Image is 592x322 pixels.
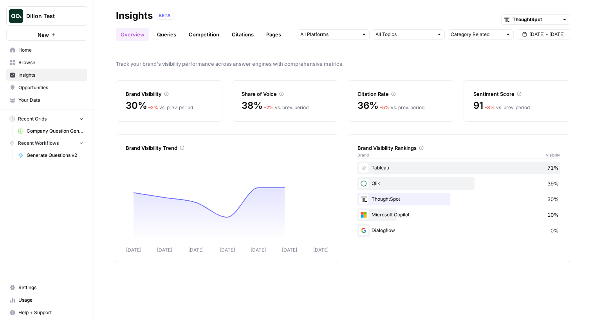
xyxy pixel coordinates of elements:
[6,113,87,125] button: Recent Grids
[14,125,87,137] a: Company Question Generation
[357,152,369,158] span: Brand
[148,104,193,111] div: vs. prev. period
[14,149,87,162] a: Generate Questions v2
[550,227,559,234] span: 0%
[6,56,87,69] a: Browse
[116,9,153,22] div: Insights
[242,90,328,98] div: Share of Voice
[380,104,424,111] div: vs. prev. period
[357,224,560,237] div: Dialogflow
[546,152,560,158] span: Visibility
[148,104,158,110] span: – 2 %
[451,31,502,38] input: Category Related
[18,84,84,91] span: Opportunities
[359,210,368,219] img: aln7fzklr3l99mnai0z5kuqxmnn3
[357,90,444,98] div: Citation Rate
[6,29,87,41] button: New
[357,193,560,205] div: ThoughtSpot
[6,294,87,306] a: Usage
[6,281,87,294] a: Settings
[359,194,368,204] img: em6uifynyh9mio6ldxz8kkfnatao
[242,99,262,112] span: 38%
[547,211,559,219] span: 10%
[357,162,560,174] div: Tableau
[6,81,87,94] a: Opportunities
[157,247,172,253] tspan: [DATE]
[18,284,84,291] span: Settings
[27,152,84,159] span: Generate Questions v2
[18,297,84,304] span: Usage
[264,104,274,110] span: – 2 %
[18,72,84,79] span: Insights
[375,31,433,38] input: All Topics
[126,247,141,253] tspan: [DATE]
[513,16,559,23] input: ThoughtSpot
[126,144,328,152] div: Brand Visibility Trend
[38,31,49,39] span: New
[380,104,390,110] span: – 5 %
[18,59,84,66] span: Browse
[126,99,147,112] span: 30%
[473,99,483,112] span: 91
[300,31,358,38] input: All Platforms
[156,12,173,20] div: BETA
[282,247,297,253] tspan: [DATE]
[359,179,368,188] img: xsqu0h2hwbvu35u0l79dsjlrovy7
[547,195,559,203] span: 30%
[251,247,266,253] tspan: [DATE]
[220,247,235,253] tspan: [DATE]
[184,28,224,41] a: Competition
[264,104,309,111] div: vs. prev. period
[485,104,530,111] div: vs. prev. period
[18,115,47,122] span: Recent Grids
[357,209,560,221] div: Microsoft Copilot
[18,47,84,54] span: Home
[9,9,23,23] img: Dillon Test Logo
[359,163,368,173] img: kdf4ucm9w1dsh35th9k7a1vc8tb6
[6,137,87,149] button: Recent Workflows
[116,28,149,41] a: Overview
[126,90,213,98] div: Brand Visibility
[313,247,328,253] tspan: [DATE]
[357,177,560,190] div: Qlik
[6,6,87,26] button: Workspace: Dillon Test
[357,99,378,112] span: 36%
[6,94,87,106] a: Your Data
[473,90,560,98] div: Sentiment Score
[547,180,559,187] span: 39%
[18,140,59,147] span: Recent Workflows
[547,164,559,172] span: 71%
[529,31,565,38] span: [DATE] - [DATE]
[357,144,560,152] div: Brand Visibility Rankings
[26,12,74,20] span: Dillon Test
[6,69,87,81] a: Insights
[188,247,204,253] tspan: [DATE]
[6,306,87,319] button: Help + Support
[116,60,570,68] span: Track your brand's visibility performance across answer engines with comprehensive metrics.
[359,226,368,235] img: yl4xathz0bu0psn9qrewxmnjolkn
[517,29,570,40] button: [DATE] - [DATE]
[227,28,258,41] a: Citations
[152,28,181,41] a: Queries
[27,128,84,135] span: Company Question Generation
[262,28,286,41] a: Pages
[18,97,84,104] span: Your Data
[18,309,84,316] span: Help + Support
[6,44,87,56] a: Home
[485,104,495,110] span: – 3 %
